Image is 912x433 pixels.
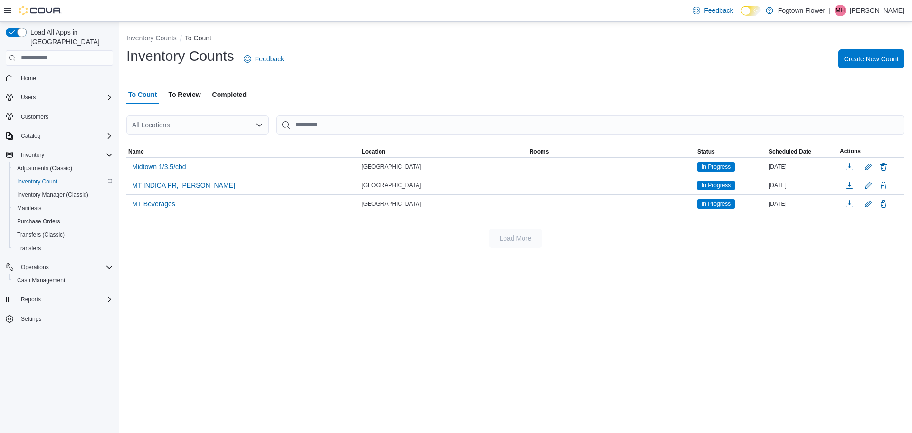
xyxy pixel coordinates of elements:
span: In Progress [697,181,735,190]
input: This is a search bar. After typing your query, hit enter to filter the results lower in the page. [276,115,904,135]
button: Scheduled Date [767,146,838,157]
button: Create New Count [838,49,904,68]
div: [DATE] [767,198,838,210]
span: Feedback [704,6,733,15]
span: MT Beverages [132,199,175,209]
span: Users [17,92,113,103]
p: [PERSON_NAME] [850,5,904,16]
span: Home [17,72,113,84]
span: MH [836,5,845,16]
span: Inventory Manager (Classic) [13,189,113,201]
span: Operations [17,261,113,273]
span: [GEOGRAPHIC_DATA] [361,200,421,208]
span: Manifests [17,204,41,212]
div: [DATE] [767,180,838,191]
span: Purchase Orders [13,216,113,227]
button: Catalog [17,130,44,142]
span: Purchase Orders [17,218,60,225]
span: Catalog [21,132,40,140]
span: In Progress [697,199,735,209]
span: Scheduled Date [769,148,811,155]
span: Inventory Count [13,176,113,187]
a: Cash Management [13,275,69,286]
button: Inventory Manager (Classic) [9,188,117,202]
button: Home [2,71,117,85]
button: Edit count details [863,178,874,192]
span: Transfers [13,242,113,254]
span: Name [128,148,144,155]
span: Settings [21,315,41,323]
button: Transfers [9,241,117,255]
a: Settings [17,313,45,325]
span: Status [697,148,715,155]
span: Completed [212,85,247,104]
button: To Count [185,34,211,42]
input: Dark Mode [741,6,761,16]
button: Delete [878,161,889,173]
a: Manifests [13,202,45,214]
button: Manifests [9,202,117,215]
span: Rooms [530,148,549,155]
span: Customers [17,111,113,123]
span: Inventory [21,151,44,159]
button: MT Beverages [128,197,179,211]
span: Adjustments (Classic) [13,163,113,174]
button: Inventory [17,149,48,161]
div: [DATE] [767,161,838,173]
div: Mark Hiebert [835,5,846,16]
button: Rooms [528,146,695,157]
span: Users [21,94,36,101]
span: Cash Management [17,277,65,284]
button: Users [2,91,117,104]
span: Create New Count [844,54,899,64]
span: Settings [17,313,113,325]
span: Cash Management [13,275,113,286]
button: Customers [2,110,117,124]
button: MT INDICA PR, [PERSON_NAME] [128,178,239,192]
span: In Progress [702,200,731,208]
span: MT INDICA PR, [PERSON_NAME] [132,181,235,190]
span: [GEOGRAPHIC_DATA] [361,182,421,189]
button: Inventory Count [9,175,117,188]
button: Reports [2,293,117,306]
a: Purchase Orders [13,216,64,227]
a: Feedback [240,49,288,68]
button: Edit count details [863,197,874,211]
span: In Progress [702,181,731,190]
button: Operations [2,260,117,274]
span: Inventory Count [17,178,57,185]
button: Settings [2,312,117,326]
button: Operations [17,261,53,273]
button: Inventory Counts [126,34,177,42]
h1: Inventory Counts [126,47,234,66]
span: In Progress [702,163,731,171]
p: Fogtown Flower [778,5,826,16]
button: Edit count details [863,160,874,174]
span: Transfers (Classic) [13,229,113,241]
p: | [829,5,831,16]
span: Feedback [255,54,284,64]
button: Location [360,146,527,157]
button: Cash Management [9,274,117,287]
span: Catalog [17,130,113,142]
button: Open list of options [256,121,263,129]
span: Transfers [17,244,41,252]
span: Inventory Manager (Classic) [17,191,88,199]
button: Name [126,146,360,157]
span: Reports [17,294,113,305]
span: Manifests [13,202,113,214]
span: Transfers (Classic) [17,231,65,239]
span: In Progress [697,162,735,172]
span: Operations [21,263,49,271]
a: Inventory Manager (Classic) [13,189,92,201]
button: Midtown 1/3.5/cbd [128,160,190,174]
button: Delete [878,198,889,210]
button: Load More [489,229,542,248]
span: Location [361,148,385,155]
button: Purchase Orders [9,215,117,228]
span: Load All Apps in [GEOGRAPHIC_DATA] [27,28,113,47]
a: Home [17,73,40,84]
button: Transfers (Classic) [9,228,117,241]
button: Delete [878,180,889,191]
span: Load More [500,233,532,243]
